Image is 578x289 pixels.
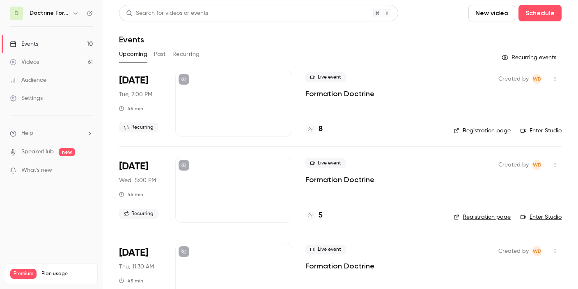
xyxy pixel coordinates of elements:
span: Tue, 2:00 PM [119,90,152,99]
button: Upcoming [119,48,147,61]
button: Recurring [172,48,200,61]
button: Recurring events [498,51,562,64]
div: Search for videos or events [126,9,208,18]
div: 45 min [119,191,143,198]
button: Past [154,48,166,61]
span: Created by [498,246,529,256]
span: Webinar Doctrine [532,160,542,170]
span: Recurring [119,123,158,132]
span: Live event [305,245,346,254]
span: [DATE] [119,246,148,259]
h1: Events [119,35,144,44]
a: Registration page [454,213,511,221]
iframe: Noticeable Trigger [83,167,93,174]
span: Webinar Doctrine [532,246,542,256]
span: What's new [21,166,52,175]
a: Formation Doctrine [305,175,374,185]
span: Webinar Doctrine [532,74,542,84]
span: Created by [498,74,529,84]
div: Events [10,40,38,48]
span: Plan usage [41,271,92,277]
a: Registration page [454,127,511,135]
a: SpeakerHub [21,148,54,156]
li: help-dropdown-opener [10,129,93,138]
div: Sep 17 Wed, 5:00 PM (Europe/Paris) [119,157,162,222]
span: [DATE] [119,160,148,173]
h4: 8 [319,124,323,135]
div: 45 min [119,105,143,112]
h4: 5 [319,210,323,221]
div: Audience [10,76,46,84]
div: Videos [10,58,39,66]
button: Schedule [518,5,562,21]
div: Sep 16 Tue, 2:00 PM (Europe/Paris) [119,71,162,136]
div: Settings [10,94,43,102]
span: Live event [305,158,346,168]
span: WD [533,74,541,84]
span: new [59,148,75,156]
span: WD [533,160,541,170]
span: D [14,9,18,18]
button: New video [468,5,515,21]
span: Wed, 5:00 PM [119,176,156,185]
span: WD [533,246,541,256]
span: Help [21,129,33,138]
div: 45 min [119,277,143,284]
span: Premium [10,269,37,279]
a: Enter Studio [521,127,562,135]
a: 8 [305,124,323,135]
a: Enter Studio [521,213,562,221]
span: [DATE] [119,74,148,87]
h6: Doctrine Formation Corporate [30,9,69,17]
a: Formation Doctrine [305,89,374,99]
span: Thu, 11:30 AM [119,263,154,271]
a: Formation Doctrine [305,261,374,271]
span: Created by [498,160,529,170]
span: Recurring [119,209,158,219]
span: Live event [305,72,346,82]
a: 5 [305,210,323,221]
